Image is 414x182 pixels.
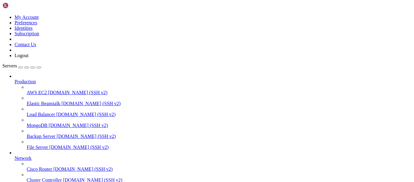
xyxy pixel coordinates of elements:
span: Network [15,156,32,161]
li: Elastic Beanstalk [DOMAIN_NAME] (SSH v2) [27,95,412,106]
a: MongoDB [DOMAIN_NAME] (SSH v2) [27,123,412,128]
a: File Server [DOMAIN_NAME] (SSH v2) [27,145,412,150]
span: Production [15,79,36,84]
span: AWS EC2 [27,90,47,95]
li: MongoDB [DOMAIN_NAME] (SSH v2) [27,117,412,128]
span: Backup Server [27,134,55,139]
span: MongoDB [27,123,47,128]
a: Subscription [15,31,39,36]
span: [DOMAIN_NAME] (SSH v2) [57,134,116,139]
a: Preferences [15,20,37,25]
li: Cisco Router [DOMAIN_NAME] (SSH v2) [27,161,412,172]
img: Shellngn [2,2,37,9]
span: [DOMAIN_NAME] (SSH v2) [48,123,108,128]
li: AWS EC2 [DOMAIN_NAME] (SSH v2) [27,84,412,95]
li: Load Balancer [DOMAIN_NAME] (SSH v2) [27,106,412,117]
span: Cisco Router [27,167,52,172]
a: Production [15,79,412,84]
a: Elastic Beanstalk [DOMAIN_NAME] (SSH v2) [27,101,412,106]
a: Identities [15,26,33,31]
a: My Account [15,15,39,20]
span: [DOMAIN_NAME] (SSH v2) [62,101,121,106]
li: Backup Server [DOMAIN_NAME] (SSH v2) [27,128,412,139]
span: File Server [27,145,48,150]
a: Backup Server [DOMAIN_NAME] (SSH v2) [27,134,412,139]
a: AWS EC2 [DOMAIN_NAME] (SSH v2) [27,90,412,95]
a: Cisco Router [DOMAIN_NAME] (SSH v2) [27,167,412,172]
span: [DOMAIN_NAME] (SSH v2) [49,145,109,150]
span: [DOMAIN_NAME] (SSH v2) [53,167,113,172]
span: Servers [2,63,17,68]
span: Elastic Beanstalk [27,101,60,106]
a: Logout [15,53,28,58]
li: Production [15,74,412,150]
span: [DOMAIN_NAME] (SSH v2) [56,112,116,117]
a: Servers [2,63,41,68]
a: Network [15,156,412,161]
li: File Server [DOMAIN_NAME] (SSH v2) [27,139,412,150]
a: Contact Us [15,42,36,47]
span: Load Balancer [27,112,55,117]
a: Load Balancer [DOMAIN_NAME] (SSH v2) [27,112,412,117]
span: [DOMAIN_NAME] (SSH v2) [48,90,108,95]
